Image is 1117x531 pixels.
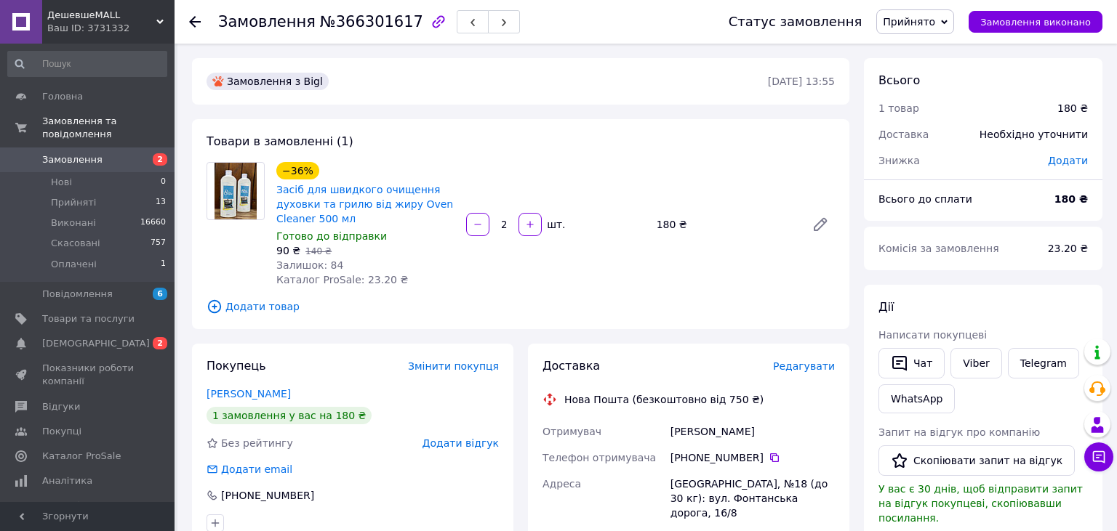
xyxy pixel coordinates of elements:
[423,437,499,449] span: Додати відгук
[883,16,935,28] span: Прийнято
[153,288,167,300] span: 6
[189,15,201,29] div: Повернутися назад
[305,246,332,256] span: 140 ₴
[207,73,329,90] div: Замовлення з Bigl
[543,426,601,437] span: Отримувач
[670,450,835,465] div: [PHONE_NUMBER]
[878,129,929,140] span: Доставка
[878,300,894,314] span: Дії
[42,400,80,413] span: Відгуки
[51,196,96,209] span: Прийняті
[207,299,835,315] span: Додати товар
[668,471,838,526] div: [GEOGRAPHIC_DATA], №18 (до 30 кг): вул. Фонтанська дорога, 16/8
[878,483,1083,524] span: У вас є 30 днів, щоб відправити запит на відгук покупцеві, скопіювавши посилання.
[51,237,100,250] span: Скасовані
[878,155,920,166] span: Знижка
[1057,101,1088,115] div: 180 ₴
[42,115,175,141] span: Замовлення та повідомлення
[543,359,600,373] span: Доставка
[276,230,387,242] span: Готово до відправки
[7,51,167,77] input: Пошук
[971,118,1097,150] div: Необхідно уточнити
[215,163,257,219] img: Засіб для швидкого очищення духовки та грилю від жиру Oven Cleaner 500 мл
[42,288,113,301] span: Повідомлення
[42,499,135,525] span: Управління сайтом
[276,274,408,285] span: Каталог ProSale: 23.20 ₴
[161,176,166,189] span: 0
[205,462,294,477] div: Додати email
[51,176,72,189] span: Нові
[47,9,156,22] span: ДешевшеMALL
[276,184,453,224] a: Засіб для швидкого очищення духовки та грилю від жиру Oven Cleaner 500 мл
[42,362,135,388] span: Показники роботи компанії
[207,134,353,148] span: Товари в замовленні (1)
[878,243,999,254] span: Комісія за замовлення
[207,388,291,400] a: [PERSON_NAME]
[156,196,166,209] span: 13
[969,11,1102,33] button: Замовлення виконано
[1054,193,1088,205] b: 180 ₴
[276,259,343,271] span: Залишок: 84
[42,90,83,103] span: Головна
[543,452,656,463] span: Телефон отримувача
[878,384,955,413] a: WhatsApp
[878,73,920,87] span: Всього
[42,312,135,325] span: Товари та послуги
[1084,442,1113,471] button: Чат з покупцем
[218,13,316,31] span: Замовлення
[42,337,150,350] span: [DEMOGRAPHIC_DATA]
[320,13,423,31] span: №366301617
[543,478,581,490] span: Адреса
[153,153,167,166] span: 2
[878,193,972,205] span: Всього до сплати
[729,15,862,29] div: Статус замовлення
[773,360,835,372] span: Редагувати
[668,418,838,445] div: [PERSON_NAME]
[1048,155,1088,166] span: Додати
[207,359,266,373] span: Покупець
[151,237,166,250] span: 757
[51,258,97,271] span: Оплачені
[220,462,294,477] div: Додати email
[161,258,166,271] span: 1
[221,437,293,449] span: Без рейтингу
[561,392,767,407] div: Нова Пошта (безкоштовно від 750 ₴)
[878,329,987,341] span: Написати покупцеві
[42,450,121,463] span: Каталог ProSale
[1048,243,1088,254] span: 23.20 ₴
[51,216,96,230] span: Виконані
[47,22,175,35] div: Ваш ID: 3731332
[276,162,319,179] div: −36%
[1008,348,1079,378] a: Telegram
[42,153,103,166] span: Замовлення
[42,474,92,487] span: Аналітика
[651,214,800,235] div: 180 ₴
[806,210,835,239] a: Редагувати
[878,348,945,378] button: Чат
[153,337,167,349] span: 2
[220,488,316,503] div: [PHONE_NUMBER]
[950,348,1001,378] a: Viber
[980,17,1091,28] span: Замовлення виконано
[878,102,919,114] span: 1 товар
[408,360,499,372] span: Змінити покупця
[207,407,372,424] div: 1 замовлення у вас на 180 ₴
[543,217,566,232] div: шт.
[878,426,1040,438] span: Запит на відгук про компанію
[42,425,81,438] span: Покупці
[768,76,835,87] time: [DATE] 13:55
[140,216,166,230] span: 16660
[276,245,300,256] span: 90 ₴
[878,445,1075,476] button: Скопіювати запит на відгук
